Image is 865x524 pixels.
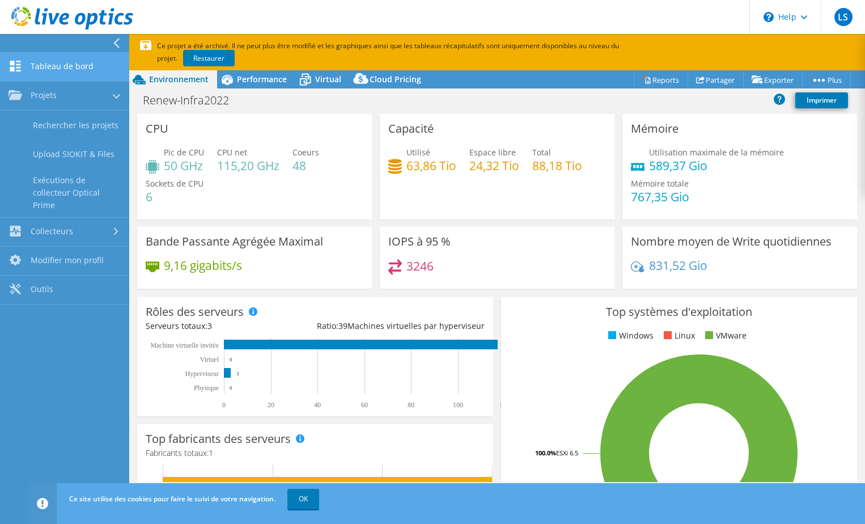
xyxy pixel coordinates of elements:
span: Utilisation maximale de la mémoire [649,147,784,158]
a: Reports [634,71,688,88]
text: Physique [194,384,219,392]
li: Windows [605,329,654,342]
h4: 63,86 Tio [406,159,456,172]
span: 1 [209,447,213,458]
a: Exporter [743,71,803,88]
span: Performance [237,74,287,84]
span: 3 [207,320,212,331]
span: Virtual [315,74,341,84]
tspan: Machine virtuelle invitée [150,341,219,349]
h4: 115,20 GHz [217,159,279,172]
h3: CPU [146,122,168,135]
a: Plus [802,71,851,88]
text: 20 [268,401,274,409]
p: Ce projet a été archivé. Il ne peut plus être modifié et les graphiques ainsi que les tableaux ré... [140,40,696,65]
h4: 50 GHz [164,159,204,172]
span: 39 [338,320,347,331]
span: Espace libre [469,147,516,158]
h4: 9,16 gigabits/s [164,259,242,272]
span: Environnement [149,74,209,84]
tspan: ESXi 6.5 [556,449,578,457]
text: 0 [230,385,232,391]
text: 3 [236,371,239,377]
text: 100 [453,401,463,409]
a: Imprimer [795,92,848,108]
h3: Mémoire [631,122,679,135]
h3: Capacité [388,122,434,135]
h4: 88,18 Tio [532,159,582,172]
span: LS [834,8,853,26]
h3: IOPS à 95 % [388,235,451,248]
text: 80 [408,401,414,409]
h4: 24,32 Tio [469,159,519,172]
h3: Top systèmes d'exploitation [510,306,849,318]
span: Sockets de CPU [146,178,203,189]
span: Utilisé [406,147,430,158]
span: Mémoire totale [631,178,689,189]
h1: Renew-Infra2022 [138,94,247,107]
div: Ratio: Machines virtuelles par hyperviseur [315,320,485,332]
a: OK [287,489,319,509]
h3: Bande Passante Agrégée Maximal [146,235,323,248]
svg: \n [764,12,774,22]
h4: 6 [146,191,203,203]
span: CPU net [217,147,247,158]
li: Linux [661,329,695,342]
span: Cloud Pricing [370,74,421,84]
h4: Fabricants totaux: [146,447,485,459]
li: VMware [702,329,747,342]
h3: Rôles des serveurs [146,306,244,318]
span: Coeurs [292,147,319,158]
text: 0 [222,401,226,409]
span: Pic de CPU [164,147,204,158]
text: Hyperviseur [185,370,219,378]
text: Virtuel [200,356,219,364]
h4: 589,37 Gio [649,159,784,172]
h4: 767,35 Gio [631,191,689,203]
text: 40 [314,401,321,409]
h4: 48 [292,159,319,172]
span: Total [532,147,551,158]
text: 60 [361,401,368,409]
h4: 3246 [406,260,434,272]
a: Partager [688,71,744,88]
text: 0 [230,357,232,362]
h3: Nombre moyen de Write quotidiennes [631,235,832,248]
h3: Top fabricants des serveurs [146,433,291,445]
tspan: 100.0% [535,449,556,457]
h4: 831,52 Gio [649,259,707,272]
span: Ce site utilise des cookies pour faire le suivi de votre navigation. [69,494,275,504]
div: Serveurs totaux: [146,320,315,332]
a: Restaurer [183,50,235,66]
